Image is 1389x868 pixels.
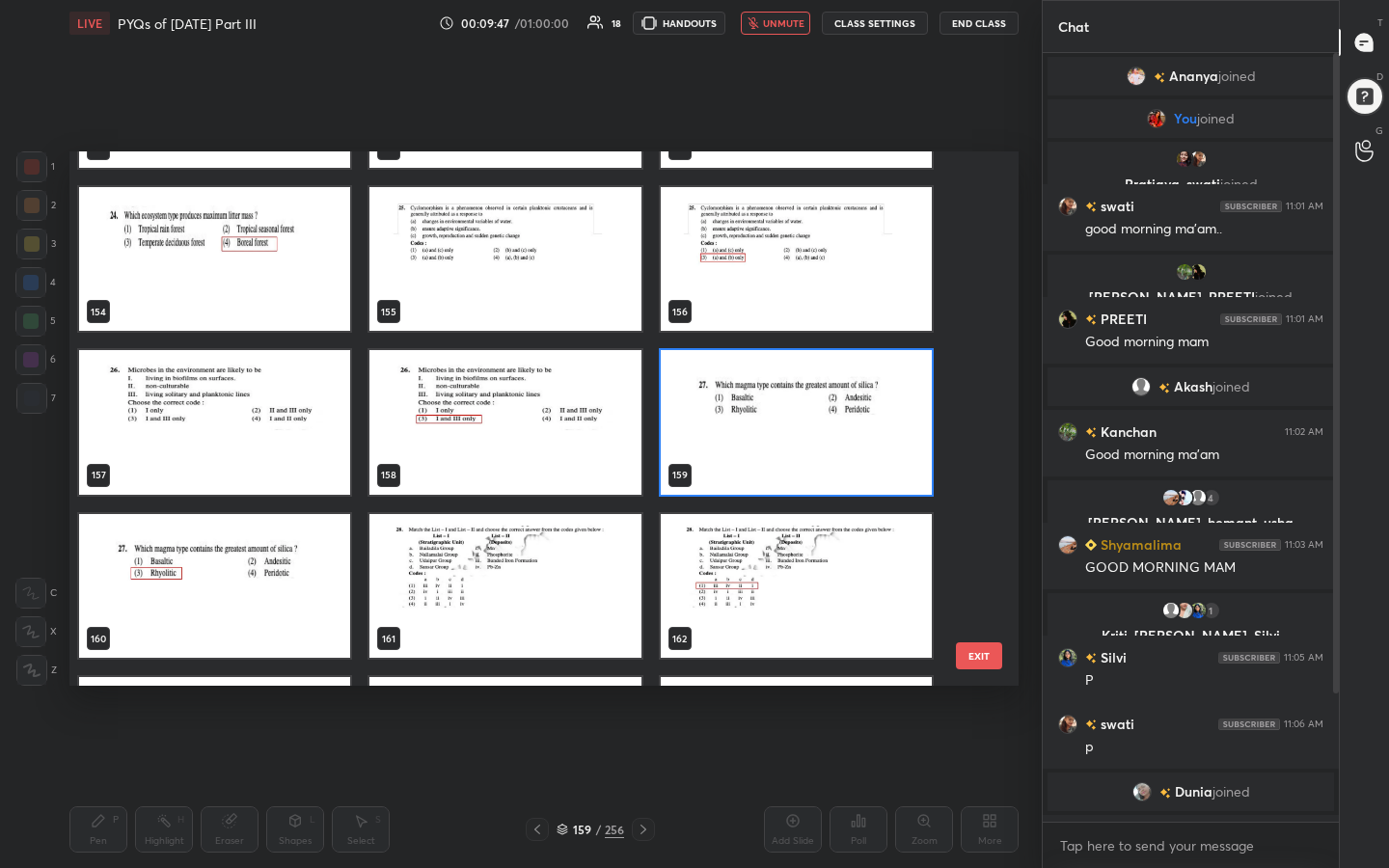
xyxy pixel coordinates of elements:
img: no-rating-badge.077c3623.svg [1085,202,1097,212]
h6: PREETI [1097,309,1147,329]
img: 1759555828T5WVAI.pdf [661,514,932,659]
p: D [1376,69,1383,84]
span: Akash [1174,379,1212,394]
img: no-rating-badge.077c3623.svg [1158,383,1170,393]
div: 11:06 AM [1284,719,1323,730]
img: 4P8fHbbgJtejmAAAAAElFTkSuQmCC [1220,201,1282,212]
span: Dunia [1175,784,1212,800]
span: joined [1218,68,1256,84]
div: 18 [612,18,621,28]
div: 11:03 AM [1285,539,1323,551]
img: 1759555828T5WVAI.pdf [369,350,640,495]
img: 1759555828T5WVAI.pdf [661,350,932,495]
img: 975d8f80c7b7480790a58a61b4a474ae.jpg [1058,310,1077,329]
div: 159 [572,824,591,835]
img: 2171b84a3f5d46ffbb1d5035fcce5c7f.jpg [1058,197,1077,216]
div: 2 [16,190,56,221]
img: e8264a57f34749feb2a1a1cab8da49a2.jpg [1147,109,1166,128]
div: 1 [1202,601,1221,620]
img: 1759555828T5WVAI.pdf [369,677,640,822]
img: no-rating-badge.077c3623.svg [1154,72,1165,83]
span: joined [1197,111,1235,126]
div: LIVE [69,12,110,35]
img: no-rating-badge.077c3623.svg [1159,788,1171,799]
div: grid [69,151,985,686]
span: joined [1212,379,1250,394]
div: C [15,578,57,609]
img: default.png [1188,488,1208,507]
div: 11:05 AM [1284,652,1323,664]
div: 3 [16,229,56,259]
img: no-rating-badge.077c3623.svg [1085,314,1097,325]
img: 4P8fHbbgJtejmAAAAAElFTkSuQmCC [1220,313,1282,325]
img: no-rating-badge.077c3623.svg [1085,653,1097,664]
div: grid [1043,53,1339,822]
button: End Class [940,12,1019,35]
p: T [1377,15,1383,30]
img: no-rating-badge.077c3623.svg [1085,427,1097,438]
img: dda764d5a38a4d8c906594d9a170ed50.jpg [1188,601,1208,620]
div: 11:01 AM [1286,313,1323,325]
span: You [1174,111,1197,126]
img: 20d2f4eac0c84f7bbfea349e6d3cd327.jpg [1127,67,1146,86]
img: 2171b84a3f5d46ffbb1d5035fcce5c7f.jpg [1058,715,1077,734]
img: default.png [1161,601,1181,620]
div: Good morning ma'am [1085,446,1323,465]
img: 1759555828T5WVAI.pdf [369,514,640,659]
img: 4P8fHbbgJtejmAAAAAElFTkSuQmCC [1218,652,1280,664]
div: GOOD MORNING MAM [1085,558,1323,578]
button: EXIT [956,642,1002,669]
p: G [1375,123,1383,138]
img: b717d4c772334cd7883e8195646e80b7.jpg [1161,488,1181,507]
img: 2899c297c3054ba78b84c6f0b206bce5.jpg [1175,601,1194,620]
div: Z [16,655,57,686]
div: 6 [15,344,56,375]
p: Chat [1043,1,1104,52]
img: 1759555828T5WVAI.pdf [661,677,932,822]
button: CLASS SETTINGS [822,12,928,35]
img: dda764d5a38a4d8c906594d9a170ed50.jpg [1058,648,1077,667]
div: Good morning mam [1085,333,1323,352]
img: no-rating-badge.077c3623.svg [1085,719,1097,730]
img: default.png [1131,377,1151,396]
img: 1759555828T5WVAI.pdf [661,187,932,332]
span: joined [1220,175,1258,193]
div: 11:01 AM [1286,201,1323,212]
img: af8c047334a746afafacb8c80354ead8.jpg [1132,782,1152,801]
span: joined [1212,784,1250,800]
h6: Kanchan [1097,421,1157,442]
p: [PERSON_NAME], PREETI [1059,289,1322,305]
div: good morning ma'am.. [1085,220,1323,239]
img: Learner_Badge_beginner_1_8b307cf2a0.svg [1085,539,1097,551]
div: 256 [605,821,624,838]
img: 2f8468871e4a4f149c180ab0bf0d5517.jpg [1175,149,1194,169]
h4: PYQs of [DATE] Part III [118,14,257,33]
img: 1759555828T5WVAI.pdf [79,514,350,659]
div: X [15,616,57,647]
div: 4 [15,267,56,298]
img: b717d4c772334cd7883e8195646e80b7.jpg [1058,535,1077,555]
span: Ananya [1169,68,1218,84]
img: 4P8fHbbgJtejmAAAAAElFTkSuQmCC [1218,719,1280,730]
div: / [595,824,601,835]
h6: Silvi [1097,647,1127,667]
div: 1 [16,151,55,182]
img: 3 [1058,422,1077,442]
img: 1759555828T5WVAI.pdf [79,350,350,495]
h6: Shyamalima [1097,534,1182,555]
div: 11:02 AM [1285,426,1323,438]
div: P [1085,671,1323,691]
img: 975d8f80c7b7480790a58a61b4a474ae.jpg [1188,262,1208,282]
img: 3 [1175,488,1194,507]
p: Pratigya, swati [1059,176,1322,192]
div: 7 [16,383,56,414]
div: 5 [15,306,56,337]
button: unmute [741,12,810,35]
div: p [1085,738,1323,757]
img: 2171b84a3f5d46ffbb1d5035fcce5c7f.jpg [1188,149,1208,169]
span: joined [1255,287,1293,306]
img: 1759555828T5WVAI.pdf [369,187,640,332]
img: 1759555828T5WVAI.pdf [79,187,350,332]
img: 1759555828T5WVAI.pdf [79,677,350,822]
img: 4P8fHbbgJtejmAAAAAElFTkSuQmCC [1219,539,1281,551]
